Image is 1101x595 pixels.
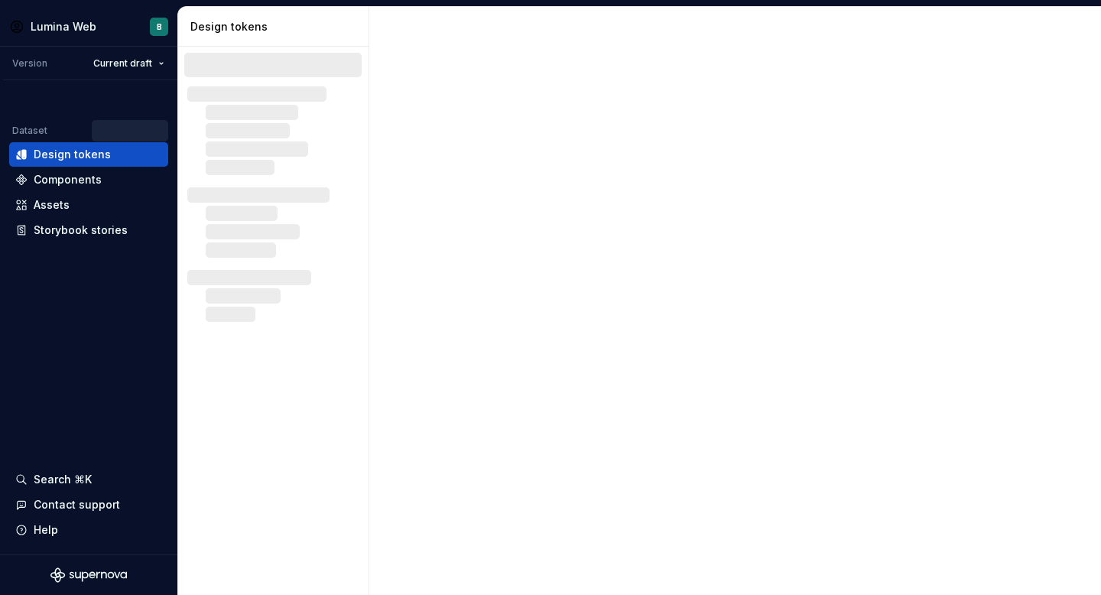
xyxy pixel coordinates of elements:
div: Design tokens [190,19,362,34]
div: Search ⌘K [34,472,92,487]
button: Search ⌘K [9,467,168,492]
div: Assets [34,197,70,213]
span: Current draft [93,57,152,70]
a: Assets [9,193,168,217]
a: Design tokens [9,142,168,167]
a: Storybook stories [9,218,168,242]
button: Current draft [86,53,171,74]
div: Dataset [12,125,47,137]
div: B [157,21,162,33]
button: Lumina WebB [3,10,174,43]
div: Storybook stories [34,223,128,238]
a: Components [9,167,168,192]
button: Contact support [9,493,168,517]
button: Help [9,518,168,542]
div: Design tokens [34,147,111,162]
svg: Supernova Logo [50,567,127,583]
div: Contact support [34,497,120,512]
div: Help [34,522,58,538]
div: Lumina Web [31,19,96,34]
div: Components [34,172,102,187]
div: Version [12,57,47,70]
